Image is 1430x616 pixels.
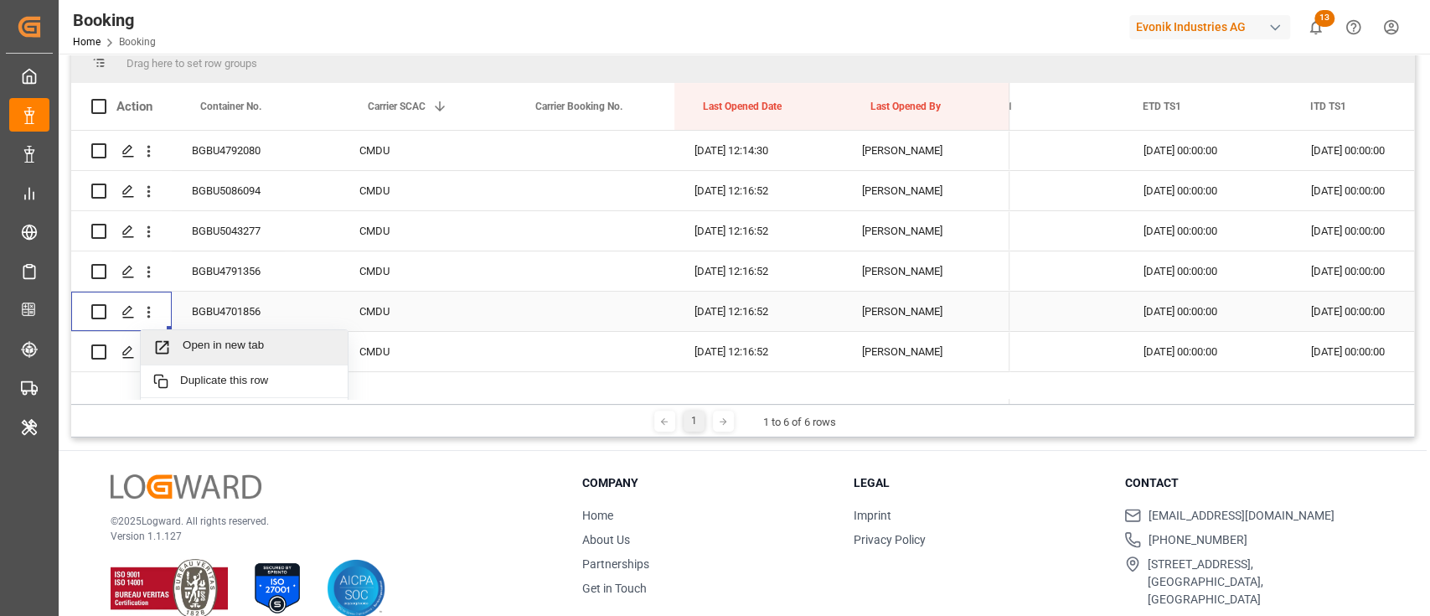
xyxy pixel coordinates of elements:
[582,533,630,546] a: About Us
[71,332,1009,372] div: Press SPACE to select this row.
[1123,251,1291,291] div: [DATE] 00:00:00
[1123,171,1291,210] div: [DATE] 00:00:00
[339,292,507,331] div: CMDU
[73,8,156,33] div: Booking
[582,582,647,595] a: Get in Touch
[1123,131,1291,170] div: [DATE] 00:00:00
[172,292,339,331] div: BGBU4701856
[842,211,1009,251] div: [PERSON_NAME]
[1143,101,1181,112] span: ETD TS1
[854,509,891,522] a: Imprint
[71,251,1009,292] div: Press SPACE to select this row.
[674,171,842,210] div: [DATE] 12:16:52
[674,131,842,170] div: [DATE] 12:14:30
[703,101,782,112] span: Last Opened Date
[870,101,941,112] span: Last Opened By
[339,131,507,170] div: CMDU
[339,171,507,210] div: CMDU
[842,251,1009,291] div: [PERSON_NAME]
[582,557,649,571] a: Partnerships
[111,529,540,544] p: Version 1.1.127
[1123,332,1291,371] div: [DATE] 00:00:00
[1148,507,1334,525] span: [EMAIL_ADDRESS][DOMAIN_NAME]
[71,292,1009,332] div: Press SPACE to select this row.
[1334,8,1372,46] button: Help Center
[854,533,926,546] a: Privacy Policy
[172,251,339,291] div: BGBU4791356
[854,474,1104,492] h3: Legal
[172,171,339,210] div: BGBU5086094
[1129,11,1297,43] button: Evonik Industries AG
[582,474,833,492] h3: Company
[1310,101,1346,112] span: ITD TS1
[582,509,613,522] a: Home
[535,101,622,112] span: Carrier Booking No.
[674,211,842,251] div: [DATE] 12:16:52
[1123,292,1291,331] div: [DATE] 00:00:00
[674,332,842,371] div: [DATE] 12:16:52
[763,414,836,431] div: 1 to 6 of 6 rows
[73,36,101,48] a: Home
[172,211,339,251] div: BGBU5043277
[1297,8,1334,46] button: show 13 new notifications
[200,101,261,112] span: Container No.
[674,251,842,291] div: [DATE] 12:16:52
[339,332,507,371] div: CMDU
[368,101,426,112] span: Carrier SCAC
[842,292,1009,331] div: [PERSON_NAME]
[116,99,152,114] div: Action
[111,514,540,529] p: © 2025 Logward. All rights reserved.
[1123,211,1291,251] div: [DATE] 00:00:00
[684,411,705,432] div: 1
[172,131,339,170] div: BGBU4792080
[1129,15,1290,39] div: Evonik Industries AG
[339,251,507,291] div: CMDU
[842,131,1009,170] div: [PERSON_NAME]
[842,332,1009,371] div: [PERSON_NAME]
[842,171,1009,210] div: [PERSON_NAME]
[71,171,1009,211] div: Press SPACE to select this row.
[111,474,261,499] img: Logward Logo
[1124,474,1375,492] h3: Contact
[1148,556,1375,608] span: [STREET_ADDRESS], [GEOGRAPHIC_DATA], [GEOGRAPHIC_DATA]
[674,292,842,331] div: [DATE] 12:16:52
[71,211,1009,251] div: Press SPACE to select this row.
[71,131,1009,171] div: Press SPACE to select this row.
[126,57,257,70] span: Drag here to set row groups
[1314,10,1334,27] span: 13
[1148,531,1247,549] span: [PHONE_NUMBER]
[339,211,507,251] div: CMDU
